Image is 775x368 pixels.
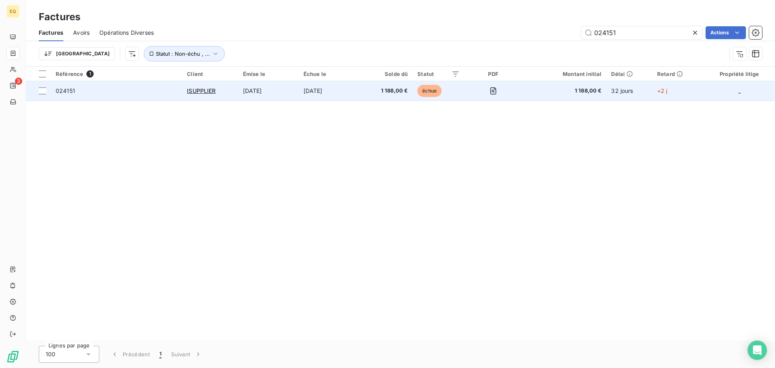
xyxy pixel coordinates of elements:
[469,71,517,77] div: PDF
[156,50,210,57] span: Statut : Non-échu , ...
[73,29,90,37] span: Avoirs
[144,46,225,61] button: Statut : Non-échu , ...
[39,47,115,60] button: [GEOGRAPHIC_DATA]
[299,81,360,101] td: [DATE]
[155,346,166,363] button: 1
[56,71,83,77] span: Référence
[106,346,155,363] button: Précédent
[15,78,22,85] span: 3
[304,71,355,77] div: Échue le
[39,29,63,37] span: Factures
[243,71,294,77] div: Émise le
[364,87,408,95] span: 1 188,00 €
[748,341,767,360] div: Open Intercom Messenger
[417,71,460,77] div: Statut
[6,5,19,18] div: EQ
[657,71,699,77] div: Retard
[238,81,299,101] td: [DATE]
[6,350,19,363] img: Logo LeanPay
[706,26,746,39] button: Actions
[39,10,80,24] h3: Factures
[187,71,233,77] div: Client
[187,87,216,94] span: ISUPPLIER
[159,350,161,358] span: 1
[56,87,75,94] span: 024151
[738,87,741,94] span: _
[99,29,154,37] span: Opérations Diverses
[657,87,668,94] span: +2 j
[611,71,647,77] div: Délai
[417,85,442,97] span: échue
[606,81,652,101] td: 32 jours
[527,71,601,77] div: Montant initial
[581,26,702,39] input: Rechercher
[86,70,94,78] span: 1
[527,87,601,95] span: 1 188,00 €
[709,71,770,77] div: Propriété litige
[364,71,408,77] div: Solde dû
[166,346,207,363] button: Suivant
[46,350,55,358] span: 100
